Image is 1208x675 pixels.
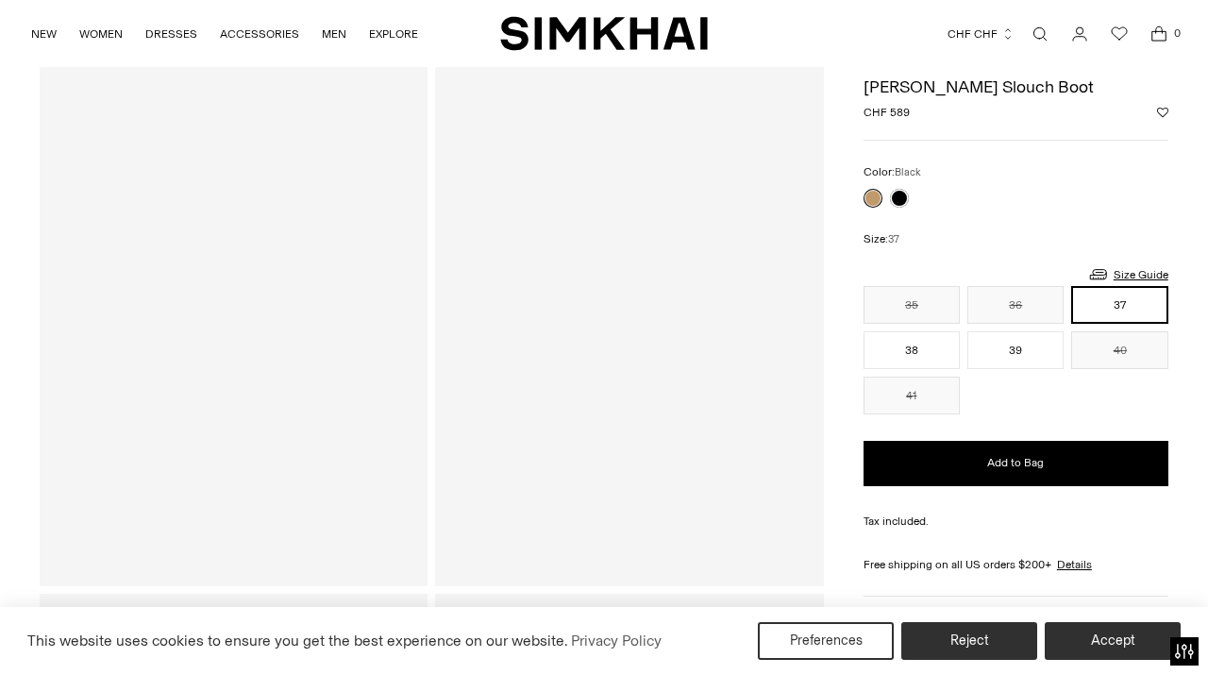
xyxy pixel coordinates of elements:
a: NEW [31,13,57,55]
div: Free shipping on all US orders $200+ [864,556,1168,573]
span: This website uses cookies to ensure you get the best experience on our website. [27,632,568,650]
button: 36 [967,286,1064,324]
a: Go to the account page [1061,15,1099,53]
button: 40 [1071,331,1167,369]
label: Size: [864,230,899,248]
span: Add to Bag [987,455,1044,471]
a: Jordi Suede Boot [435,4,823,586]
a: Wishlist [1100,15,1138,53]
button: 38 [864,331,960,369]
h1: [PERSON_NAME] Slouch Boot [864,78,1168,95]
a: MEN [322,13,346,55]
button: Reject [901,622,1037,660]
a: SIMKHAI [500,15,708,52]
button: 37 [1071,286,1167,324]
span: 37 [888,233,899,245]
a: DRESSES [145,13,197,55]
button: Add to Wishlist [1157,107,1168,118]
a: WOMEN [79,13,123,55]
button: Add to Bag [864,441,1168,486]
button: Preferences [758,622,894,660]
a: Open search modal [1021,15,1059,53]
a: Size Guide [1087,262,1168,286]
label: Color: [864,163,921,181]
button: Accept [1045,622,1181,660]
a: Details [1057,556,1092,573]
span: 0 [1168,25,1185,42]
div: Tax included. [864,513,1168,530]
a: ACCESSORIES [220,13,299,55]
span: CHF 589 [864,104,910,121]
button: 35 [864,286,960,324]
button: CHF CHF [948,13,1015,55]
button: 41 [864,377,960,414]
a: Open cart modal [1140,15,1178,53]
a: Privacy Policy (opens in a new tab) [568,627,664,655]
button: 39 [967,331,1064,369]
a: Jordi Suede Boot [40,4,428,586]
span: Black [895,166,921,178]
a: EXPLORE [369,13,418,55]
